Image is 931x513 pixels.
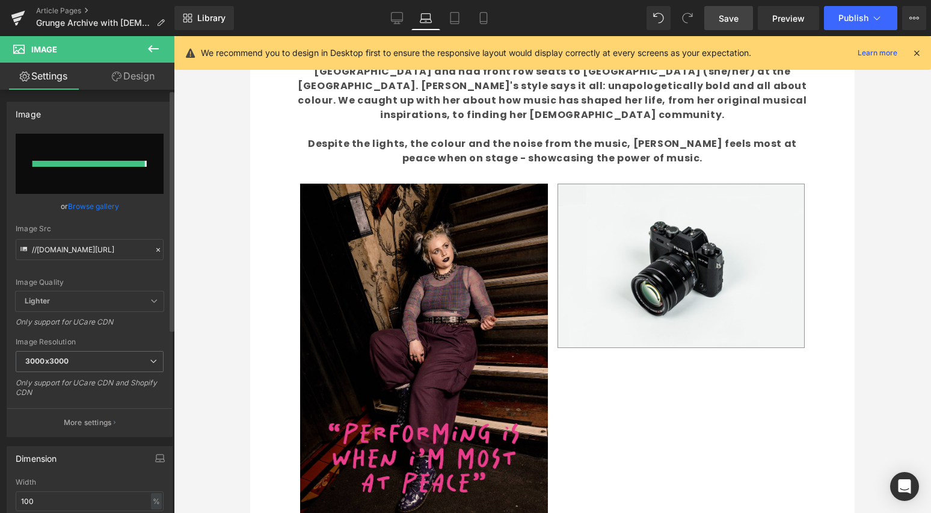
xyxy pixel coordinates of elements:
[25,356,69,365] b: 3000x3000
[151,493,162,509] div: %
[469,6,498,30] a: Mobile
[383,6,411,30] a: Desktop
[853,46,902,60] a: Learn more
[48,14,556,85] b: Who better to personify this collection than alt-rock artist, [PERSON_NAME]. We headed to [GEOGRA...
[719,12,739,25] span: Save
[16,338,164,346] div: Image Resolution
[772,12,805,25] span: Preview
[647,6,671,30] button: Undo
[7,408,172,437] button: More settings
[411,6,440,30] a: Laptop
[16,478,164,487] div: Width
[64,417,112,428] p: More settings
[890,472,919,501] div: Open Intercom Messenger
[16,491,164,511] input: auto
[16,102,41,119] div: Image
[36,18,152,28] span: Grunge Archive with [DEMOGRAPHIC_DATA]
[824,6,897,30] button: Publish
[174,6,234,30] a: New Library
[440,6,469,30] a: Tablet
[838,13,868,23] span: Publish
[90,63,177,90] a: Design
[16,378,164,405] div: Only support for UCare CDN and Shopify CDN
[25,296,50,305] b: Lighter
[16,200,164,213] div: or
[758,6,819,30] a: Preview
[16,239,164,260] input: Link
[675,6,699,30] button: Redo
[902,6,926,30] button: More
[58,101,547,129] b: Despite the lights, the colour and the noise from the music, [PERSON_NAME] feels most at peace wh...
[36,6,174,16] a: Article Pages
[68,196,119,217] a: Browse gallery
[197,13,226,23] span: Library
[31,45,57,54] span: Image
[201,46,751,60] p: We recommend you to design in Desktop first to ensure the responsive layout would display correct...
[16,278,164,287] div: Image Quality
[16,317,164,335] div: Only support for UCare CDN
[16,225,164,233] div: Image Src
[16,447,57,464] div: Dimension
